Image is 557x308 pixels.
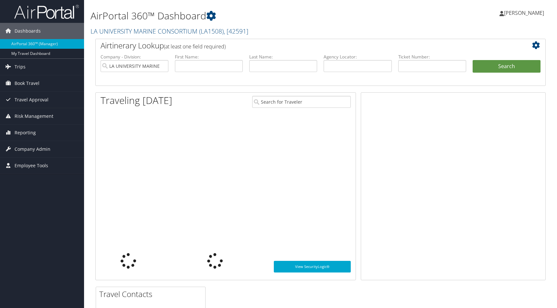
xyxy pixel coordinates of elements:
label: Agency Locator: [324,54,391,60]
span: , [ 42591 ] [224,27,248,36]
span: Risk Management [15,108,53,124]
span: Trips [15,59,26,75]
h2: Airtinerary Lookup [101,40,503,51]
input: Search for Traveler [252,96,351,108]
a: [PERSON_NAME] [499,3,551,23]
span: Reporting [15,125,36,141]
label: Ticket Number: [398,54,466,60]
span: ( LA1508 ) [199,27,224,36]
h1: Traveling [DATE] [101,94,172,107]
span: Travel Approval [15,92,48,108]
a: View SecurityLogic® [274,261,351,272]
span: [PERSON_NAME] [504,9,544,16]
span: Dashboards [15,23,41,39]
h1: AirPortal 360™ Dashboard [91,9,397,23]
label: First Name: [175,54,243,60]
label: Last Name: [249,54,317,60]
span: Book Travel [15,75,39,91]
span: Employee Tools [15,158,48,174]
span: Company Admin [15,141,50,157]
button: Search [473,60,541,73]
label: Company - Division: [101,54,168,60]
a: LA UNIVERSITY MARINE CONSORTIUM [91,27,248,36]
img: airportal-logo.png [14,4,79,19]
span: (at least one field required) [164,43,226,50]
h2: Travel Contacts [99,289,205,300]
